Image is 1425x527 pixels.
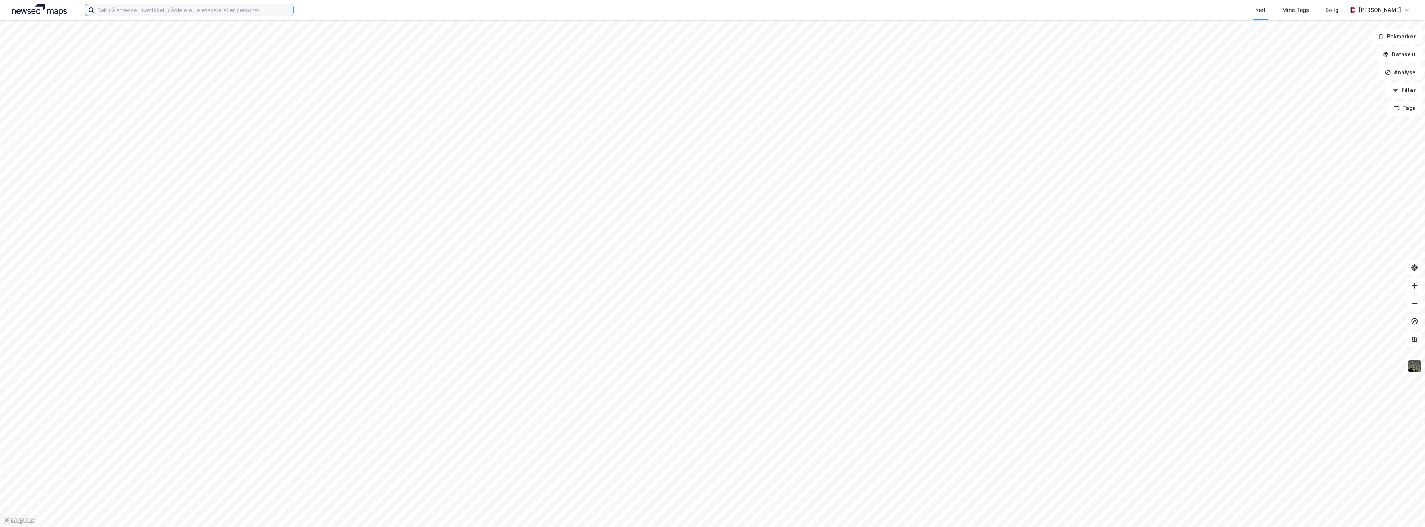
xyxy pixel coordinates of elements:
iframe: Chat Widget [1388,491,1425,527]
div: Mine Tags [1282,6,1309,15]
button: Analyse [1379,65,1422,80]
input: Søk på adresse, matrikkel, gårdeiere, leietakere eller personer [94,4,293,16]
button: Tags [1387,101,1422,116]
div: Kontrollprogram for chat [1388,491,1425,527]
img: 9k= [1407,359,1422,373]
a: Mapbox homepage [2,516,35,525]
div: Kart [1255,6,1266,15]
img: logo.a4113a55bc3d86da70a041830d287a7e.svg [12,4,67,16]
button: Bokmerker [1372,29,1422,44]
button: Datasett [1377,47,1422,62]
div: [PERSON_NAME] [1359,6,1401,15]
div: Bolig [1325,6,1339,15]
button: Filter [1386,83,1422,98]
